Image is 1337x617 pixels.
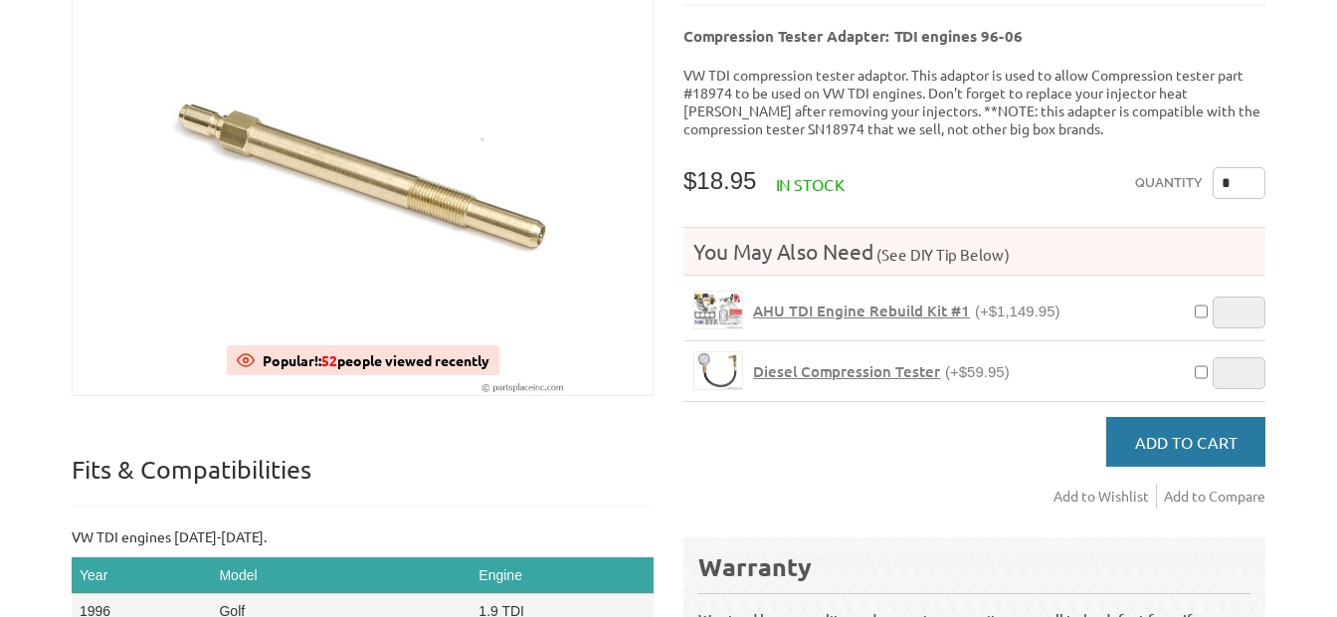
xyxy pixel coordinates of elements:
[694,292,742,328] img: AHU TDI Engine Rebuild Kit #1
[776,174,845,194] span: In stock
[683,238,1265,265] h4: You May Also Need
[211,557,471,594] th: Model
[693,351,743,390] a: Diesel Compression Tester
[72,526,654,547] p: VW TDI engines [DATE]-[DATE].
[1053,484,1157,509] a: Add to Wishlist
[683,66,1265,137] p: VW TDI compression tester adaptor. This adaptor is used to allow Compression tester part #18974 t...
[471,557,654,594] th: Engine
[975,303,1059,319] span: (+$1,149.95)
[72,454,654,507] p: Fits & Compatibilities
[683,26,1023,46] b: Compression Tester Adapter: TDI engines 96-06
[753,302,1059,320] a: AHU TDI Engine Rebuild Kit #1(+$1,149.95)
[72,557,211,594] th: Year
[693,291,743,329] a: AHU TDI Engine Rebuild Kit #1
[698,550,1250,583] div: Warranty
[1135,432,1238,452] span: Add to Cart
[753,362,1010,381] a: Diesel Compression Tester(+$59.95)
[873,245,1010,264] span: (See DIY Tip Below)
[1135,167,1203,199] label: Quantity
[945,363,1010,380] span: (+$59.95)
[1164,484,1265,509] a: Add to Compare
[1106,417,1265,467] button: Add to Cart
[683,167,756,194] span: $18.95
[753,301,970,320] span: AHU TDI Engine Rebuild Kit #1
[753,361,940,381] span: Diesel Compression Tester
[694,352,742,389] img: Diesel Compression Tester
